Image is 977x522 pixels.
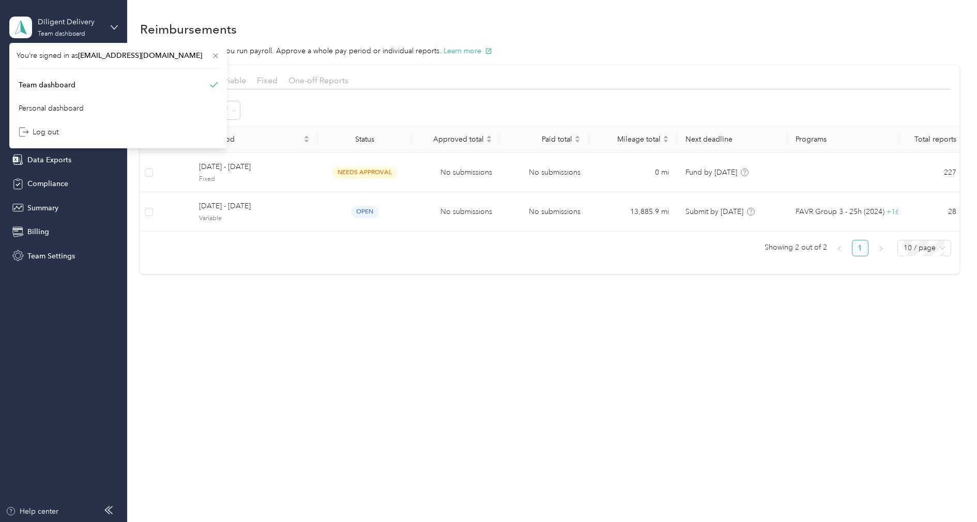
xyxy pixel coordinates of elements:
[27,155,71,165] span: Data Exports
[685,207,743,216] span: Submit by [DATE]
[898,153,964,192] td: 227
[685,168,737,177] span: Fund by [DATE]
[852,240,868,256] a: 1
[873,240,889,256] button: right
[199,175,310,184] span: Fixed
[831,240,848,256] li: Previous Page
[500,126,589,153] th: Paid total
[787,126,898,153] th: Programs
[326,135,404,144] div: Status
[919,464,977,522] iframe: Everlance-gr Chat Button Frame
[500,192,589,232] td: No submissions
[351,206,379,218] span: open
[420,135,484,144] span: Approved total
[663,138,669,144] span: caret-down
[199,135,301,144] span: Pay period
[589,153,677,192] td: 0 mi
[38,17,102,27] div: Diligent Delivery
[663,134,669,140] span: caret-up
[444,45,492,56] button: Learn more
[574,138,581,144] span: caret-down
[887,207,917,216] span: + 16 more
[288,75,348,85] span: One-off Reports
[303,138,310,144] span: caret-down
[878,245,884,252] span: right
[199,214,310,223] span: Variable
[852,240,868,256] li: 1
[898,192,964,232] td: 28
[27,178,68,189] span: Compliance
[486,134,492,140] span: caret-up
[140,45,959,56] p: Run reimbursements like you run payroll. Approve a whole pay period or individual reports.
[19,127,58,137] div: Log out
[597,135,661,144] span: Mileage total
[873,240,889,256] li: Next Page
[509,135,572,144] span: Paid total
[19,80,75,90] div: Team dashboard
[412,126,500,153] th: Approved total
[27,226,49,237] span: Billing
[589,126,677,153] th: Mileage total
[412,153,500,192] td: No submissions
[191,126,318,153] th: Pay period
[796,206,884,218] span: FAVR Group 3 - 25h (2024)
[897,240,951,256] div: Page Size
[257,75,278,85] span: Fixed
[831,240,848,256] button: left
[27,251,75,262] span: Team Settings
[140,24,237,35] h1: Reimbursements
[38,31,85,37] div: Team dashboard
[904,240,945,256] span: 10 / page
[6,506,58,517] button: Help center
[898,126,964,153] th: Total reports
[78,51,202,60] span: [EMAIL_ADDRESS][DOMAIN_NAME]
[677,126,788,153] th: Next deadline
[836,245,843,252] span: left
[412,192,500,232] td: No submissions
[589,192,677,232] td: 13,885.9 mi
[574,134,581,140] span: caret-up
[765,240,827,255] span: Showing 2 out of 2
[199,201,310,212] span: [DATE] - [DATE]
[216,75,246,85] span: Variable
[19,103,84,114] div: Personal dashboard
[303,134,310,140] span: caret-up
[27,203,58,213] span: Summary
[486,138,492,144] span: caret-down
[199,161,310,173] span: [DATE] - [DATE]
[332,166,398,178] span: needs approval
[17,50,220,61] span: You’re signed in as
[500,153,589,192] td: No submissions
